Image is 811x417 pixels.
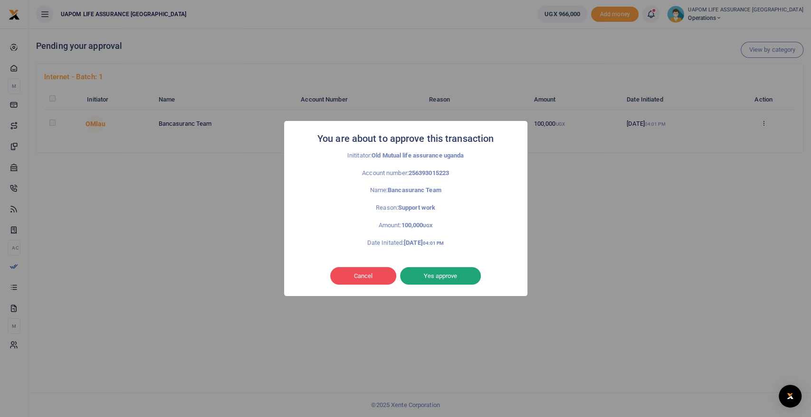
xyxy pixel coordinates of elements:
[423,241,444,246] small: 04:01 PM
[305,238,506,248] p: Date Initated:
[330,267,396,285] button: Cancel
[409,169,449,176] strong: 256393015223
[317,130,494,147] h2: You are about to approve this transaction
[423,223,432,228] small: UGX
[400,267,481,285] button: Yes approve
[401,222,432,229] strong: 100,000
[305,203,506,213] p: Reason:
[779,385,801,408] div: Open Intercom Messenger
[388,186,441,194] strong: Bancasuranc Team
[404,239,444,246] strong: [DATE]
[305,168,506,178] p: Account number:
[372,152,464,159] strong: Old Mutual life assurance uganda
[398,204,435,211] strong: Support work
[305,151,506,161] p: Inititator:
[305,221,506,231] p: Amount:
[305,185,506,195] p: Name:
